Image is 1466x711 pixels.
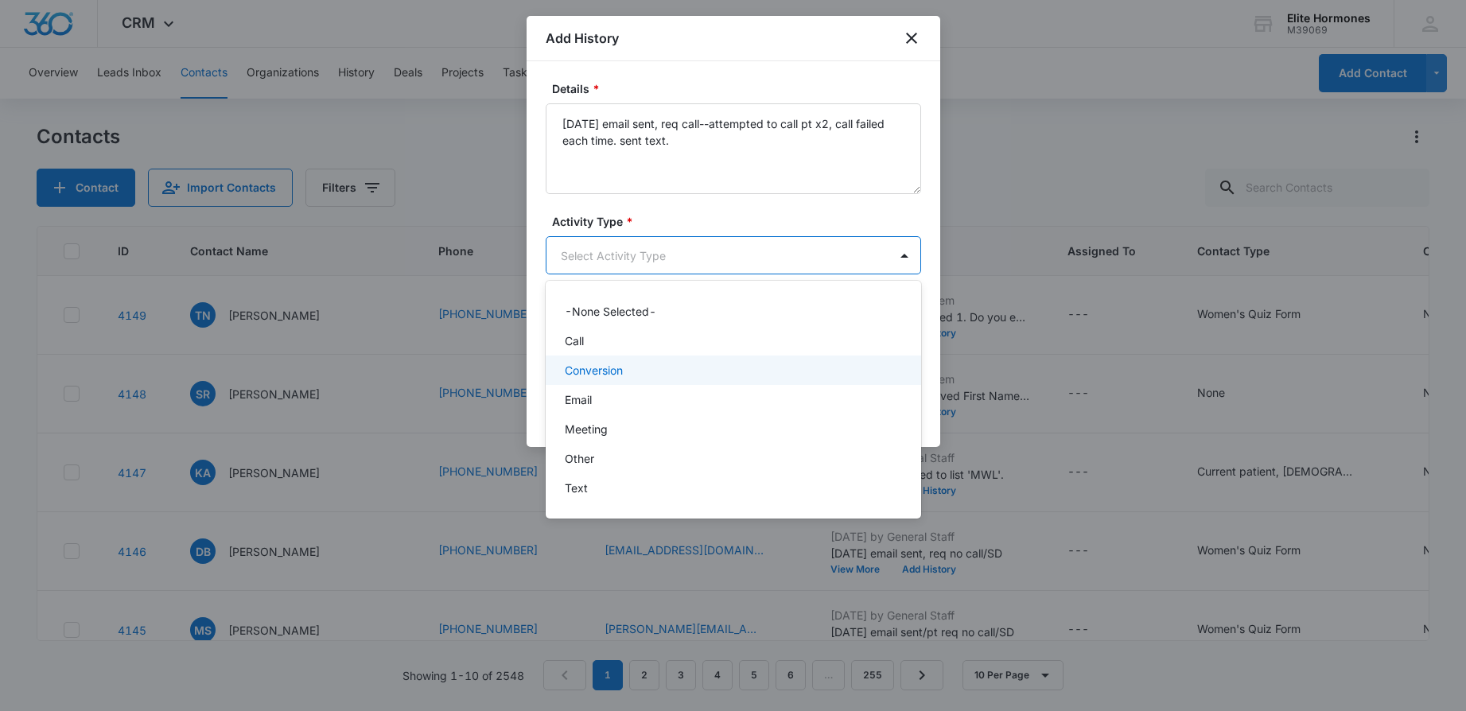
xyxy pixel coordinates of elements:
[565,450,594,467] p: Other
[565,362,623,379] p: Conversion
[565,303,656,320] p: -None Selected-
[565,480,588,496] p: Text
[565,332,584,349] p: Call
[565,421,608,437] p: Meeting
[565,391,592,408] p: Email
